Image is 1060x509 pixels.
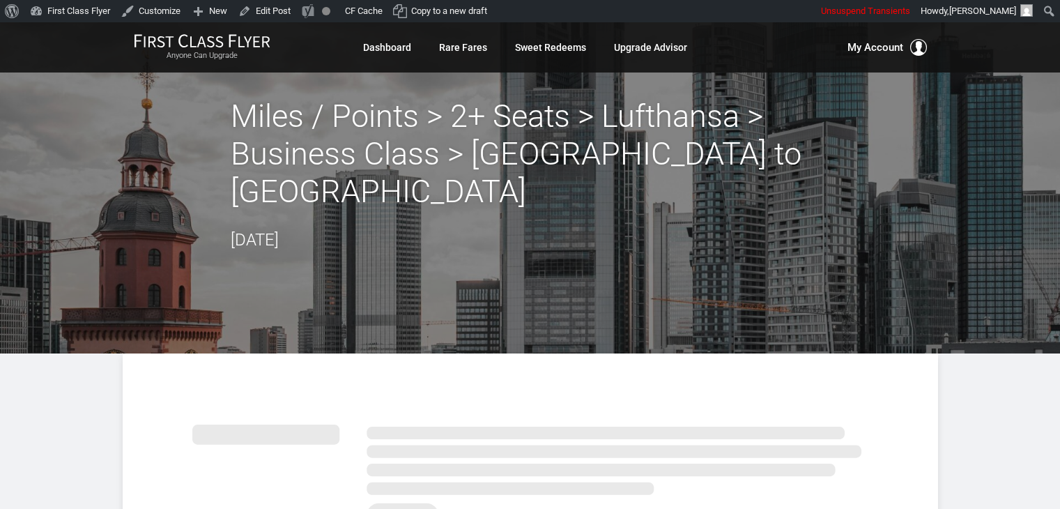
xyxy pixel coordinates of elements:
[231,98,830,211] h2: Miles / Points > 2+ Seats > Lufthansa > Business Class > [GEOGRAPHIC_DATA] to [GEOGRAPHIC_DATA]
[439,35,487,60] a: Rare Fares
[515,35,586,60] a: Sweet Redeems
[821,6,910,16] span: Unsuspend Transients
[134,51,270,61] small: Anyone Can Upgrade
[134,33,270,61] a: First Class FlyerAnyone Can Upgrade
[614,35,687,60] a: Upgrade Advisor
[231,230,279,250] time: [DATE]
[134,33,270,48] img: First Class Flyer
[363,35,411,60] a: Dashboard
[847,39,927,56] button: My Account
[949,6,1016,16] span: [PERSON_NAME]
[847,39,903,56] span: My Account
